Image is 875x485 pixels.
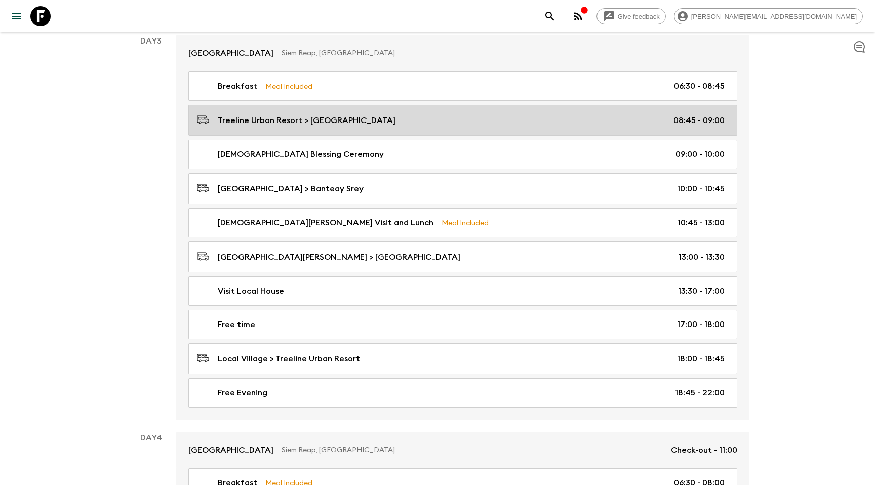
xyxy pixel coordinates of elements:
p: Breakfast [218,80,257,92]
button: search adventures [540,6,560,26]
p: Free time [218,318,255,331]
p: Treeline Urban Resort > [GEOGRAPHIC_DATA] [218,114,395,127]
span: [PERSON_NAME][EMAIL_ADDRESS][DOMAIN_NAME] [686,13,862,20]
p: 08:45 - 09:00 [673,114,725,127]
p: 06:30 - 08:45 [674,80,725,92]
a: Treeline Urban Resort > [GEOGRAPHIC_DATA]08:45 - 09:00 [188,105,737,136]
p: [GEOGRAPHIC_DATA][PERSON_NAME] > [GEOGRAPHIC_DATA] [218,251,460,263]
p: 10:00 - 10:45 [677,183,725,195]
p: Check-out - 11:00 [671,444,737,456]
p: 17:00 - 18:00 [677,318,725,331]
p: Meal Included [442,217,489,228]
p: [GEOGRAPHIC_DATA] [188,47,273,59]
p: [GEOGRAPHIC_DATA] > Banteay Srey [218,183,364,195]
p: Local Village > Treeline Urban Resort [218,353,360,365]
a: BreakfastMeal Included06:30 - 08:45 [188,71,737,101]
a: [DEMOGRAPHIC_DATA][PERSON_NAME] Visit and LunchMeal Included10:45 - 13:00 [188,208,737,237]
p: Free Evening [218,387,267,399]
p: 10:45 - 13:00 [678,217,725,229]
a: Give feedback [596,8,666,24]
p: Day 3 [126,35,176,47]
a: [DEMOGRAPHIC_DATA] Blessing Ceremony09:00 - 10:00 [188,140,737,169]
a: Local Village > Treeline Urban Resort18:00 - 18:45 [188,343,737,374]
p: Siem Reap, [GEOGRAPHIC_DATA] [282,48,729,58]
p: 13:00 - 13:30 [679,251,725,263]
p: 13:30 - 17:00 [678,285,725,297]
p: Day 4 [126,432,176,444]
span: Give feedback [612,13,665,20]
a: [GEOGRAPHIC_DATA]Siem Reap, [GEOGRAPHIC_DATA]Check-out - 11:00 [176,432,749,468]
p: [GEOGRAPHIC_DATA] [188,444,273,456]
p: Siem Reap, [GEOGRAPHIC_DATA] [282,445,663,455]
a: [GEOGRAPHIC_DATA]Siem Reap, [GEOGRAPHIC_DATA] [176,35,749,71]
p: [DEMOGRAPHIC_DATA][PERSON_NAME] Visit and Lunch [218,217,433,229]
p: 18:45 - 22:00 [675,387,725,399]
div: [PERSON_NAME][EMAIL_ADDRESS][DOMAIN_NAME] [674,8,863,24]
p: [DEMOGRAPHIC_DATA] Blessing Ceremony [218,148,384,160]
a: [GEOGRAPHIC_DATA][PERSON_NAME] > [GEOGRAPHIC_DATA]13:00 - 13:30 [188,241,737,272]
p: 18:00 - 18:45 [677,353,725,365]
a: Free Evening18:45 - 22:00 [188,378,737,408]
button: menu [6,6,26,26]
p: Visit Local House [218,285,284,297]
a: [GEOGRAPHIC_DATA] > Banteay Srey10:00 - 10:45 [188,173,737,204]
a: Free time17:00 - 18:00 [188,310,737,339]
a: Visit Local House13:30 - 17:00 [188,276,737,306]
p: 09:00 - 10:00 [675,148,725,160]
p: Meal Included [265,80,312,92]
